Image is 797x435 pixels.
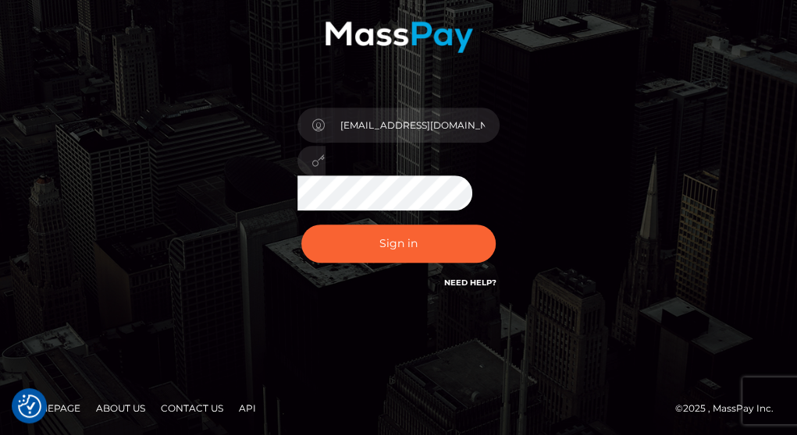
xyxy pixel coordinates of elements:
img: Revisit consent button [18,394,41,418]
div: © 2025 , MassPay Inc. [675,400,785,417]
input: Username... [326,108,500,143]
a: API [233,396,262,420]
a: Contact Us [155,396,229,420]
button: Sign in [301,225,496,263]
a: Homepage [17,396,87,420]
a: About Us [90,396,151,420]
button: Consent Preferences [18,394,41,418]
a: Need Help? [443,278,496,288]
